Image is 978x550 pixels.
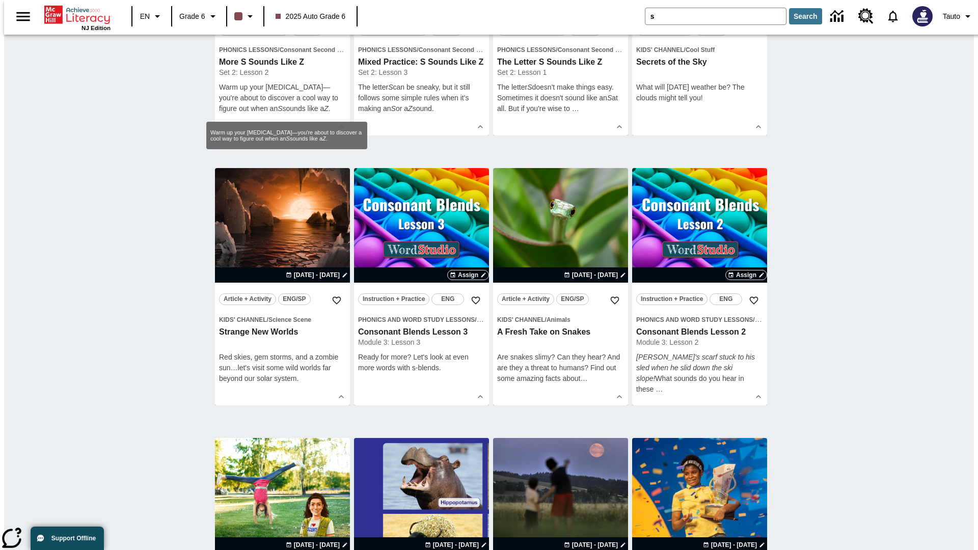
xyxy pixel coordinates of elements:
[324,104,329,113] em: Z
[497,57,624,68] h3: The Letter S Sounds Like Z
[477,316,531,323] span: Consonant Blends
[636,352,763,395] p: What sounds do you hear in these
[433,540,479,549] span: [DATE] - [DATE]
[473,389,488,404] button: Show Details
[391,104,396,113] em: S
[286,135,290,142] em: S
[219,57,346,68] h3: More S Sounds Like Z
[497,352,624,384] div: Are snakes slimy? Can they hear? And are they a threat to humans? Find out some amazing facts abou
[358,327,485,338] h3: Consonant Blends Lesson 3
[431,293,464,305] button: ENG
[219,314,346,325] span: Topic: Kids' Channel/Science Scene
[497,293,554,305] button: Article + Activity
[322,135,326,142] em: Z
[175,7,223,25] button: Grade: Grade 6, Select a grade
[612,389,627,404] button: Show Details
[497,82,624,114] p: The letter doesn't make things easy. Sometimes it doesn't sound like an at all. But if you're wis...
[636,316,753,323] span: Phonics and Word Study Lessons
[284,540,350,549] button: Jul 22 - Jul 22 Choose Dates
[441,294,454,305] span: ENG
[572,270,618,280] span: [DATE] - [DATE]
[497,46,556,53] span: Phonics Lessons
[219,46,278,53] span: Phonics Lessons
[502,294,550,305] span: Article + Activity
[556,46,557,53] span: /
[656,385,663,393] span: …
[278,46,279,53] span: /
[636,314,763,325] span: Topic: Phonics and Word Study Lessons/Consonant Blends
[701,540,767,549] button: Jul 23 - Jul 23 Choose Dates
[219,327,346,338] h3: Strange New Worlds
[636,44,763,55] span: Topic: Kids' Channel/Cool Stuff
[219,82,346,114] p: Warm up your [MEDICAL_DATA]—you're about to discover a cool way to figure out when an sounds like...
[607,94,612,102] em: S
[276,11,346,22] span: 2025 Auto Grade 6
[572,540,618,549] span: [DATE] - [DATE]
[294,270,340,280] span: [DATE] - [DATE]
[219,352,346,384] div: Red skies, gem storms, and a zombie sun…let's visit some wild worlds far beyond our solar system.
[358,82,485,114] p: The letter can be sneaky, but it still follows some simple rules when it's making an or a sound.
[334,389,349,404] button: Show Details
[31,527,104,550] button: Support Offline
[354,168,489,405] div: lesson details
[267,316,268,323] span: /
[458,270,478,280] span: Assign
[632,168,767,405] div: lesson details
[497,327,624,338] h3: A Fresh Take on Snakes
[636,353,755,382] em: [PERSON_NAME]'s scarf stuck to his sled when he slid down the ski slope!
[278,293,311,305] button: ENG/SP
[268,316,311,323] span: Science Scene
[475,315,483,323] span: /
[358,352,485,373] div: Ready for more? Let's look at even more words with s-blends.
[736,270,756,280] span: Assign
[135,7,168,25] button: Language: EN, Select a language
[719,294,732,305] span: ENG
[81,25,111,31] span: NJ Edition
[358,314,485,325] span: Topic: Phonics and Word Study Lessons/Consonant Blends
[473,119,488,134] button: Show Details
[789,8,822,24] button: Search
[556,293,589,305] button: ENG/SP
[358,57,485,68] h3: Mixed Practice: S Sounds Like Z
[641,294,703,305] span: Instruction + Practice
[636,46,684,53] span: Kids' Channel
[880,3,906,30] a: Notifications
[562,270,628,280] button: Jul 22 - Jul 22 Choose Dates
[224,294,271,305] span: Article + Activity
[8,2,38,32] button: Open side menu
[219,316,267,323] span: Kids' Channel
[358,44,485,55] span: Topic: Phonics Lessons/Consonant Second Sounds
[210,129,363,142] p: Warm up your [MEDICAL_DATA]—you're about to discover a cool way to figure out when an sounds like...
[545,316,547,323] span: /
[44,5,111,25] a: Home
[417,46,418,53] span: /
[572,104,579,113] span: …
[711,540,757,549] span: [DATE] - [DATE]
[408,104,413,113] em: Z
[493,168,628,405] div: lesson details
[44,4,111,31] div: Home
[358,46,417,53] span: Phonics Lessons
[219,44,346,55] span: Topic: Phonics Lessons/Consonant Second Sounds
[852,3,880,30] a: Resource Center, Will open in new tab
[358,293,429,305] button: Instruction + Practice
[497,316,545,323] span: Kids' Channel
[388,83,393,91] em: S
[497,44,624,55] span: Topic: Phonics Lessons/Consonant Second Sounds
[527,83,532,91] em: S
[280,46,360,53] span: Consonant Second Sounds
[561,294,584,305] span: ENG/SP
[943,11,960,22] span: Tauto
[278,104,282,113] em: S
[751,389,766,404] button: Show Details
[51,535,96,542] span: Support Offline
[328,291,346,310] button: Add to Favorites
[562,540,628,549] button: Jul 23 - Jul 23 Choose Dates
[686,46,715,53] span: Cool Stuff
[284,270,350,280] button: Jul 22 - Jul 22 Choose Dates
[684,46,686,53] span: /
[745,291,763,310] button: Add to Favorites
[283,294,306,305] span: ENG/SP
[636,57,763,68] h3: Secrets of the Sky
[636,327,763,338] h3: Consonant Blends Lesson 2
